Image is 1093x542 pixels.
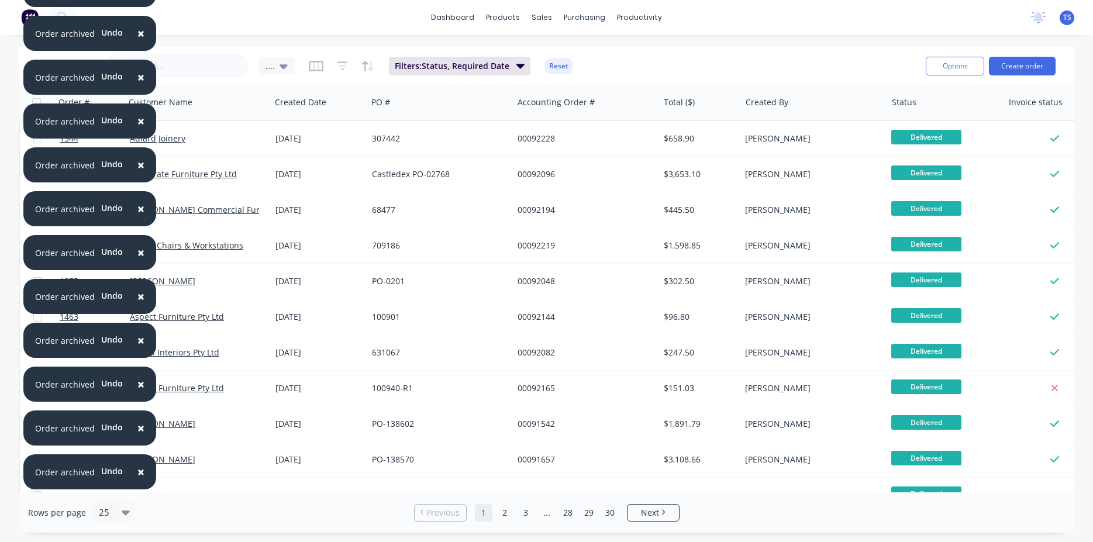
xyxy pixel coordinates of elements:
span: × [137,201,144,217]
div: Order archived [35,466,95,478]
a: Previous page [415,507,466,519]
div: 68477 [372,204,502,216]
div: [PERSON_NAME] [745,168,875,180]
a: Page 28 [559,504,577,522]
span: × [137,332,144,348]
button: Close [126,195,156,223]
a: Page 29 [580,504,598,522]
button: Undo [95,155,129,172]
div: 307442 [372,133,502,144]
button: Undo [95,67,129,85]
button: Close [126,63,156,91]
a: Aspect Furniture Pty Ltd [130,382,224,393]
div: [DATE] [275,133,363,144]
div: productivity [611,9,668,26]
button: Undo [95,286,129,304]
a: [PERSON_NAME] [130,275,195,286]
span: × [137,69,144,85]
div: [PERSON_NAME] [745,204,875,216]
span: Filters: Status, Required Date [395,60,509,72]
div: 631067 [372,347,502,358]
div: 709186 [372,240,502,251]
div: 00092082 [518,347,647,358]
button: Close [126,414,156,442]
div: $151.03 [664,382,732,394]
div: PO-138570 [372,454,502,465]
div: $3,653.10 [664,168,732,180]
div: [DATE] [275,347,363,358]
div: Order archived [35,247,95,259]
div: Order archived [35,334,95,347]
button: Undo [95,374,129,392]
span: × [137,244,144,261]
button: Undo [95,23,129,41]
div: Order archived [35,203,95,215]
div: [PERSON_NAME] [745,347,875,358]
a: dashboard [425,9,480,26]
button: Undo [95,418,129,436]
div: 00092165 [518,382,647,394]
button: Undo [95,243,129,260]
button: Options [926,57,984,75]
button: Close [126,107,156,135]
a: Zenith Interiors Pty Ltd [130,347,219,358]
ul: Pagination [409,504,684,522]
div: PO # [371,96,390,108]
span: Delivered [891,237,961,251]
div: sales [526,9,558,26]
span: Delivered [891,486,961,501]
a: Next page [627,507,679,519]
div: [PERSON_NAME] [745,311,875,323]
div: products [480,9,526,26]
button: Undo [95,462,129,479]
div: Castledex PO-02768 [372,168,502,180]
div: purchasing [558,9,611,26]
div: [PERSON_NAME] [745,275,875,287]
div: Order archived [35,27,95,40]
a: Page 2 [496,504,513,522]
div: $445.50 [664,204,732,216]
button: Undo [95,199,129,216]
div: [DATE] [275,204,363,216]
span: Next [641,507,659,519]
span: × [137,420,144,436]
button: Close [126,19,156,47]
div: Order archived [35,159,95,171]
div: Created By [746,96,788,108]
div: 00092144 [518,311,647,323]
a: Tables Chairs & Workstations [130,240,243,251]
div: 100940-R1 [372,382,502,394]
span: TS [1063,12,1071,23]
span: Delivered [891,308,961,323]
button: Undo [95,111,129,129]
div: [PERSON_NAME] [745,418,875,430]
div: [DATE] [275,311,363,323]
div: $1,598.85 [664,240,732,251]
a: Jump forward [538,504,556,522]
div: [PERSON_NAME] [745,454,875,465]
span: Delivered [891,451,961,465]
div: PO-138602 [372,418,502,430]
span: Delivered [891,165,961,180]
span: Delivered [891,379,961,394]
button: Filters:Status, Required Date [389,57,530,75]
a: Page 3 [517,504,535,522]
div: 00092194 [518,204,647,216]
div: 00092048 [518,275,647,287]
span: × [137,464,144,480]
a: Aspect Furniture Pty Ltd [130,311,224,322]
div: 00091070 [518,489,647,501]
div: $302.50 [664,275,732,287]
span: × [137,376,144,392]
span: × [137,113,144,129]
div: Order archived [35,291,95,303]
button: Close [126,239,156,267]
div: [DATE] [275,168,363,180]
div: $247.50 [664,347,732,358]
div: $658.90 [664,133,732,144]
div: Order archived [35,378,95,391]
div: 00091542 [518,418,647,430]
button: Close [126,370,156,398]
div: 100901 [372,311,502,323]
button: Close [126,151,156,179]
